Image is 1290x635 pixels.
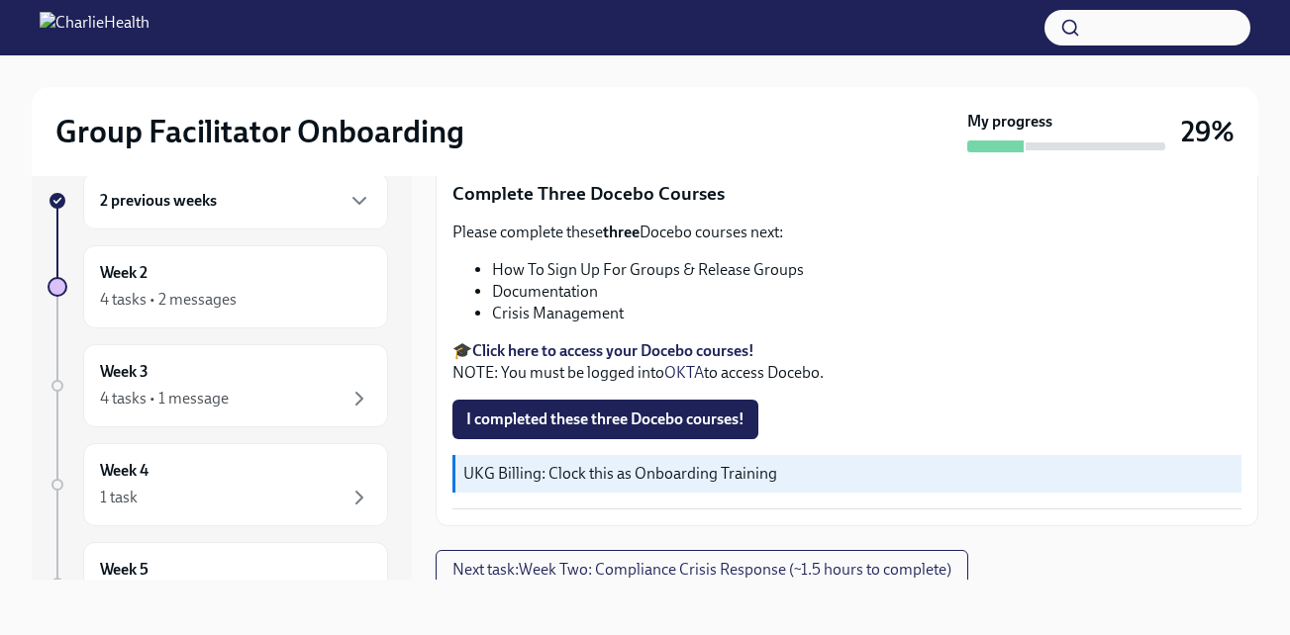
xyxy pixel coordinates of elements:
h6: Week 3 [100,361,149,383]
div: 4 tasks • 2 messages [100,289,237,311]
a: Week 41 task [48,443,388,526]
li: Documentation [492,281,1241,303]
h6: Week 4 [100,460,149,482]
strong: My progress [967,111,1052,133]
h6: Week 5 [100,559,149,581]
span: I completed these three Docebo courses! [466,409,744,429]
p: Please complete these Docebo courses next: [452,222,1241,243]
a: Click here to access your Docebo courses! [472,341,754,360]
a: OKTA [664,363,704,382]
a: Week 5 [48,542,388,625]
h6: 2 previous weeks [100,190,217,212]
button: Next task:Week Two: Compliance Crisis Response (~1.5 hours to complete) [436,550,968,590]
h6: Week 2 [100,262,148,284]
div: 4 tasks • 1 message [100,388,229,409]
li: How To Sign Up For Groups & Release Groups [492,259,1241,281]
div: 2 previous weeks [83,172,388,229]
p: UKG Billing: Clock this as Onboarding Training [463,463,1234,485]
h2: Group Facilitator Onboarding [55,112,464,151]
p: 🎓 NOTE: You must be logged into to access Docebo. [452,340,1241,384]
a: Week 34 tasks • 1 message [48,344,388,427]
strong: three [603,223,640,241]
p: Complete Three Docebo Courses [452,181,1241,207]
img: CharlieHealth [40,12,149,44]
button: I completed these three Docebo courses! [452,400,758,439]
a: Week 24 tasks • 2 messages [48,245,388,328]
span: Next task : Week Two: Compliance Crisis Response (~1.5 hours to complete) [452,560,951,580]
div: 1 task [100,487,138,508]
h3: 29% [1181,114,1235,149]
li: Crisis Management [492,303,1241,324]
